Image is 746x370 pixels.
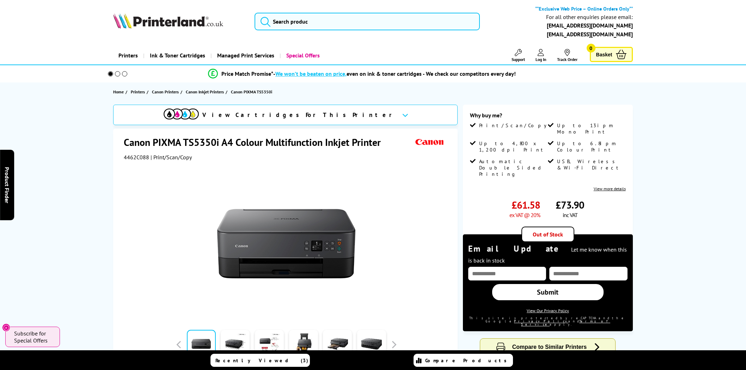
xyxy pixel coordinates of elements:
span: Support [512,57,525,62]
img: Canon PIXMA TS5350i [217,175,355,313]
span: USB, Wireless & Wi-Fi Direct [557,158,624,171]
span: Automatic Double Sided Printing [479,158,546,177]
a: Support [512,49,525,62]
button: Close [2,323,10,332]
span: 4462C088 [124,154,149,161]
a: View more details [594,186,626,191]
img: cmyk-icon.svg [164,109,199,119]
span: £73.90 [556,198,584,211]
span: Home [113,88,124,95]
a: Log In [536,49,546,62]
a: Canon Inkjet Printers [186,88,226,95]
img: Canon [414,136,446,149]
span: Up to 4,800 x 1,200 dpi Print [479,140,546,153]
li: modal_Promise [94,68,629,80]
span: Subscribe for Special Offers [14,330,53,344]
div: Why buy me? [470,112,625,122]
a: Home [113,88,126,95]
img: Printerland Logo [113,13,223,29]
input: Search produc [255,13,480,30]
a: Privacy Policy [514,319,568,323]
span: Compare Products [425,357,510,364]
span: Up to 13ipm Mono Print [557,122,624,135]
a: Ink & Toner Cartridges [143,47,210,64]
span: Let me know when this is back in stock [468,246,627,264]
span: Product Finder [4,167,11,203]
a: Canon Printers [152,88,181,95]
span: Ink & Toner Cartridges [150,47,205,64]
span: Basket [596,50,612,59]
span: Compare to Similar Printers [512,344,587,350]
a: Printerland Logo [113,13,245,30]
span: inc VAT [563,211,577,218]
a: Terms of Service [521,319,610,326]
div: This site is protected by reCAPTCHA and the Google and apply. [468,316,627,326]
div: - even on ink & toner cartridges - We check our competitors every day! [273,70,516,77]
span: Up to 6.8ipm Colour Print [557,140,624,153]
div: For all other enquiries please email: [546,14,633,20]
span: Canon PIXMA TS5350i [231,89,272,94]
span: 0 [587,44,595,53]
span: View Cartridges For This Printer [202,111,396,119]
h1: Canon PIXMA TS5350i A4 Colour Multifunction Inkjet Printer [124,136,388,149]
span: We won’t be beaten on price, [275,70,347,77]
span: £61.58 [512,198,540,211]
span: ex VAT @ 20% [509,211,540,218]
span: | Print/Scan/Copy [151,154,192,161]
span: Canon Printers [152,88,179,95]
button: Compare to Similar Printers [480,339,615,356]
a: View Our Privacy Policy [527,308,569,313]
span: Price Match Promise* [221,70,273,77]
span: Print/Scan/Copy [479,122,552,129]
a: [EMAIL_ADDRESS][DOMAIN_NAME] [547,22,633,29]
a: Printers [113,47,143,64]
a: [EMAIL_ADDRESS][DOMAIN_NAME] [547,31,633,38]
span: Recently Viewed (3) [215,357,308,364]
a: Printers [131,88,147,95]
a: Submit [492,284,604,300]
a: Compare Products [414,354,513,367]
a: Managed Print Services [210,47,280,64]
a: Special Offers [280,47,325,64]
a: Track Order [557,49,577,62]
div: Email Update [468,243,627,265]
div: Out of Stock [521,227,574,242]
a: Basket 0 [590,47,633,62]
span: Canon Inkjet Printers [186,88,224,95]
span: Log In [536,57,546,62]
b: **Exclusive Web Price – Online Orders Only** [535,5,633,12]
span: Printers [131,88,145,95]
a: Recently Viewed (3) [210,354,310,367]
